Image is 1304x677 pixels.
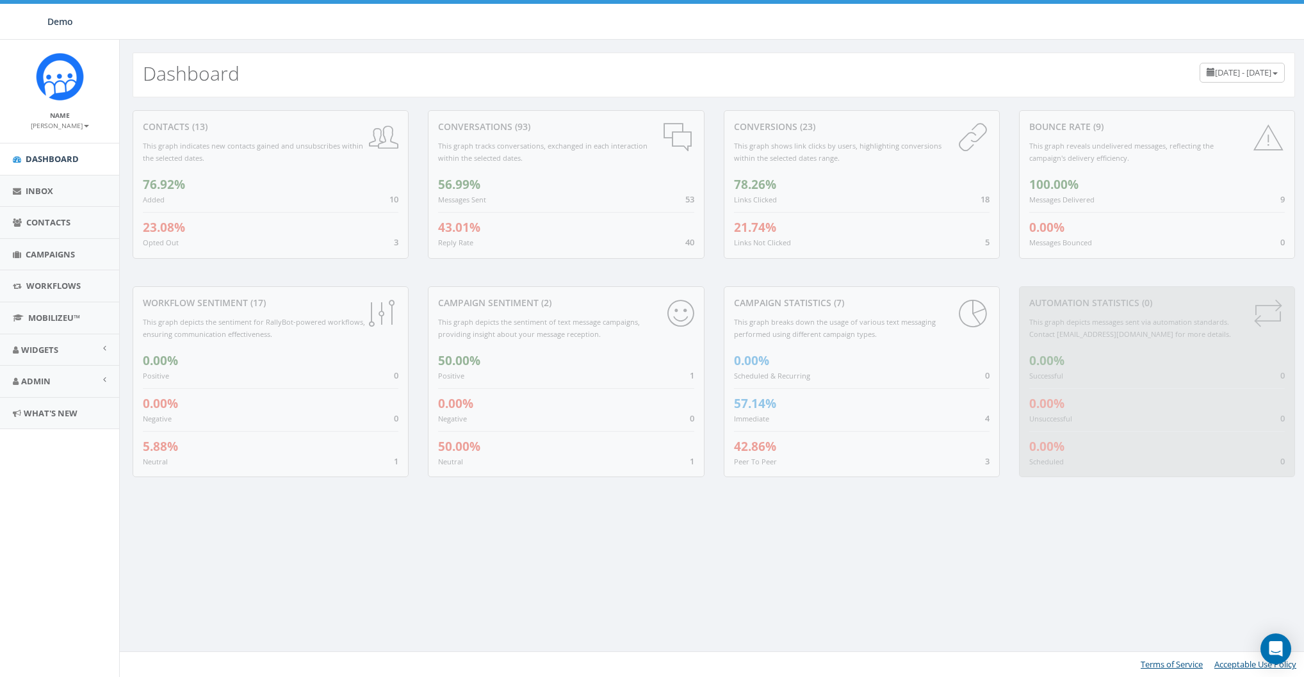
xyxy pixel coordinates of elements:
[143,297,398,309] div: Workflow Sentiment
[21,375,51,387] span: Admin
[1029,176,1079,193] span: 100.00%
[143,238,179,247] small: Opted Out
[394,236,398,248] span: 3
[1029,297,1285,309] div: Automation Statistics
[690,412,694,424] span: 0
[1029,195,1095,204] small: Messages Delivered
[512,120,530,133] span: (93)
[1029,141,1214,163] small: This graph reveals undelivered messages, reflecting the campaign's delivery efficiency.
[143,63,240,84] h2: Dashboard
[438,219,480,236] span: 43.01%
[438,176,480,193] span: 56.99%
[690,370,694,381] span: 1
[143,120,398,133] div: contacts
[1214,658,1296,670] a: Acceptable Use Policy
[438,238,473,247] small: Reply Rate
[734,414,769,423] small: Immediate
[438,352,480,369] span: 50.00%
[797,120,815,133] span: (23)
[26,153,79,165] span: Dashboard
[143,414,172,423] small: Negative
[1280,193,1285,205] span: 9
[734,317,936,339] small: This graph breaks down the usage of various text messaging performed using different campaign types.
[438,317,640,339] small: This graph depicts the sentiment of text message campaigns, providing insight about your message ...
[1029,371,1063,380] small: Successful
[143,176,185,193] span: 76.92%
[438,120,694,133] div: conversations
[985,370,990,381] span: 0
[1141,658,1203,670] a: Terms of Service
[47,15,73,28] span: Demo
[26,249,75,260] span: Campaigns
[734,395,776,412] span: 57.14%
[143,371,169,380] small: Positive
[1029,238,1092,247] small: Messages Bounced
[734,297,990,309] div: Campaign Statistics
[389,193,398,205] span: 10
[981,193,990,205] span: 18
[1029,457,1064,466] small: Scheduled
[1029,120,1285,133] div: Bounce Rate
[438,414,467,423] small: Negative
[831,297,844,309] span: (7)
[1029,219,1064,236] span: 0.00%
[734,176,776,193] span: 78.26%
[36,53,84,101] img: Icon_1.png
[28,312,80,323] span: MobilizeU™
[734,457,777,466] small: Peer To Peer
[438,141,648,163] small: This graph tracks conversations, exchanged in each interaction within the selected dates.
[21,344,58,355] span: Widgets
[24,407,77,419] span: What's New
[50,111,70,120] small: Name
[734,141,941,163] small: This graph shows link clicks by users, highlighting conversions within the selected dates range.
[143,438,178,455] span: 5.88%
[734,219,776,236] span: 21.74%
[438,195,486,204] small: Messages Sent
[734,352,769,369] span: 0.00%
[685,193,694,205] span: 53
[248,297,266,309] span: (17)
[1029,317,1231,339] small: This graph depicts messages sent via automation standards. Contact [EMAIL_ADDRESS][DOMAIN_NAME] f...
[31,121,89,130] small: [PERSON_NAME]
[734,371,810,380] small: Scheduled & Recurring
[985,236,990,248] span: 5
[438,297,694,309] div: Campaign Sentiment
[394,370,398,381] span: 0
[1029,352,1064,369] span: 0.00%
[394,412,398,424] span: 0
[1029,395,1064,412] span: 0.00%
[985,455,990,467] span: 3
[1280,412,1285,424] span: 0
[1139,297,1152,309] span: (0)
[1029,438,1064,455] span: 0.00%
[143,352,178,369] span: 0.00%
[685,236,694,248] span: 40
[438,371,464,380] small: Positive
[985,412,990,424] span: 4
[394,455,398,467] span: 1
[690,455,694,467] span: 1
[26,216,70,228] span: Contacts
[734,195,777,204] small: Links Clicked
[143,395,178,412] span: 0.00%
[1280,370,1285,381] span: 0
[734,438,776,455] span: 42.86%
[143,219,185,236] span: 23.08%
[539,297,551,309] span: (2)
[734,120,990,133] div: conversions
[26,280,81,291] span: Workflows
[1215,67,1271,78] span: [DATE] - [DATE]
[1029,414,1072,423] small: Unsuccessful
[143,317,365,339] small: This graph depicts the sentiment for RallyBot-powered workflows, ensuring communication effective...
[143,141,363,163] small: This graph indicates new contacts gained and unsubscribes within the selected dates.
[438,457,463,466] small: Neutral
[190,120,208,133] span: (13)
[1280,236,1285,248] span: 0
[734,238,791,247] small: Links Not Clicked
[1280,455,1285,467] span: 0
[31,119,89,131] a: [PERSON_NAME]
[438,438,480,455] span: 50.00%
[26,185,53,197] span: Inbox
[1260,633,1291,664] div: Open Intercom Messenger
[1091,120,1104,133] span: (9)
